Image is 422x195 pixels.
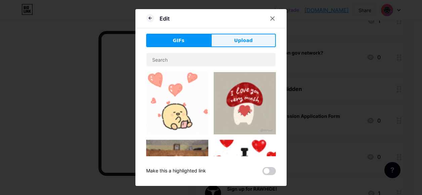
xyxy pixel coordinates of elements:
button: GIFs [146,34,211,47]
button: Upload [211,34,276,47]
img: Gihpy [214,72,276,134]
span: GIFs [173,37,184,44]
input: Search [146,53,276,66]
div: Edit [160,14,170,23]
img: Gihpy [146,72,208,134]
span: Upload [234,37,253,44]
div: Make this a highlighted link [146,167,206,175]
